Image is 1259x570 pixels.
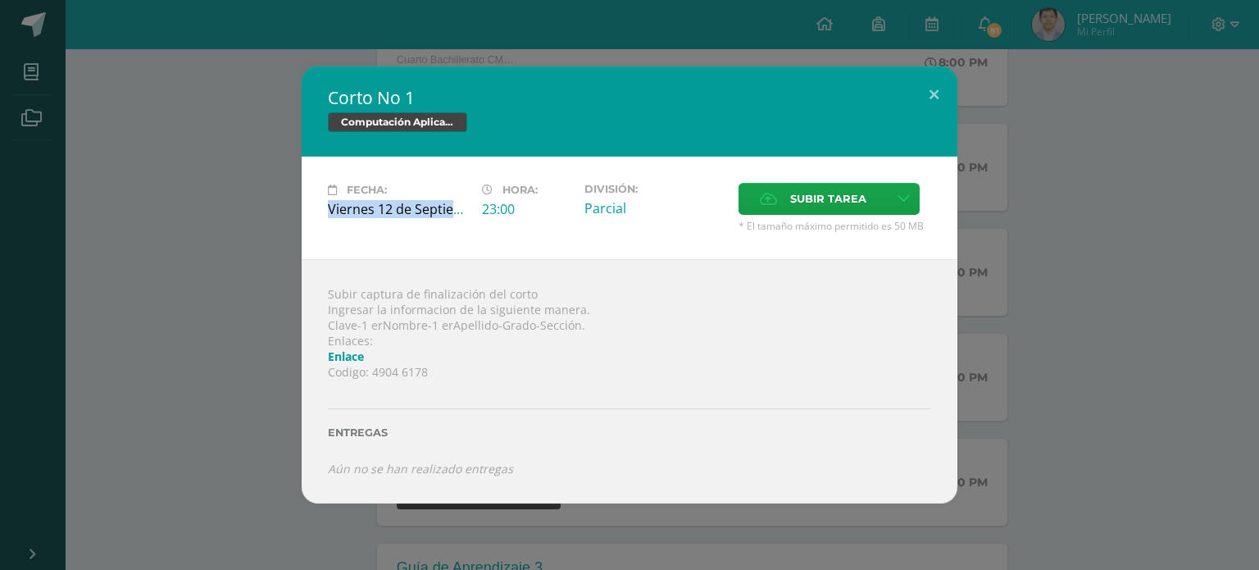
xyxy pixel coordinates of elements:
[739,219,931,233] span: * El tamaño máximo permitido es 50 MB
[328,461,513,477] i: Aún no se han realizado entregas
[328,426,931,439] label: Entregas
[302,259,957,503] div: Subir captura de finalización del corto Ingresar la informacion de la siguiente manera. Clave-1 e...
[584,183,725,195] label: División:
[584,199,725,217] div: Parcial
[482,200,571,218] div: 23:00
[328,349,364,364] a: Enlace
[790,184,866,214] span: Subir tarea
[502,184,538,196] span: Hora:
[347,184,387,196] span: Fecha:
[911,66,957,122] button: Close (Esc)
[328,112,467,132] span: Computación Aplicada (Informática)
[328,86,931,109] h2: Corto No 1
[328,200,469,218] div: Viernes 12 de Septiembre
